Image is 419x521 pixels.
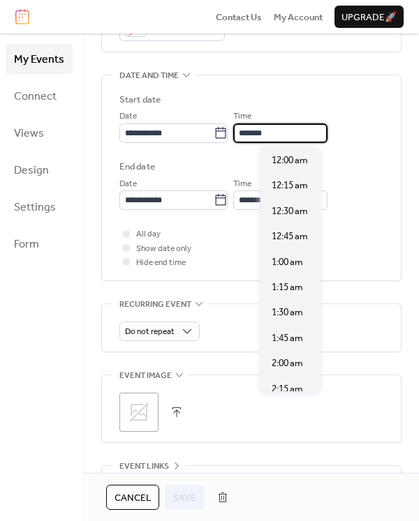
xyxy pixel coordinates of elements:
span: My Events [14,49,64,70]
span: 1:15 am [272,280,303,294]
span: 2:00 am [272,356,303,370]
span: Connect [14,86,57,107]
span: Show date only [136,242,191,256]
span: Views [14,123,44,144]
span: Time [233,177,251,191]
span: 12:30 am [272,204,308,218]
span: All day [136,227,161,241]
button: Cancel [106,485,159,510]
div: End date [119,160,155,174]
span: 1:30 am [272,305,303,319]
span: Cancel [115,491,151,505]
a: Design [6,155,73,185]
div: ••• [102,466,401,495]
span: Hide end time [136,256,186,270]
button: Upgrade🚀 [335,6,404,28]
span: 12:15 am [272,179,308,192]
span: 2:15 am [272,382,303,396]
span: Design [14,160,49,181]
span: Upgrade 🚀 [341,10,397,24]
div: ; [119,393,159,432]
div: Start date [119,93,161,107]
span: Form [14,234,39,255]
span: Date [119,110,137,123]
a: My Events [6,44,73,74]
span: Date and time [119,69,179,83]
span: Event links [119,460,169,474]
span: 12:00 am [272,153,308,167]
span: Recurring event [119,297,191,311]
span: Settings [14,197,56,218]
a: Form [6,229,73,259]
span: Do not repeat [125,324,175,340]
span: 1:45 am [272,331,303,345]
a: Connect [6,81,73,111]
a: Settings [6,192,73,222]
img: logo [15,9,29,24]
span: Time [233,110,251,123]
a: My Account [274,10,323,24]
span: 1:00 am [272,255,303,269]
a: Contact Us [216,10,262,24]
span: 12:45 am [272,229,308,243]
span: Event image [119,369,172,383]
a: Views [6,118,73,148]
span: Date [119,177,137,191]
